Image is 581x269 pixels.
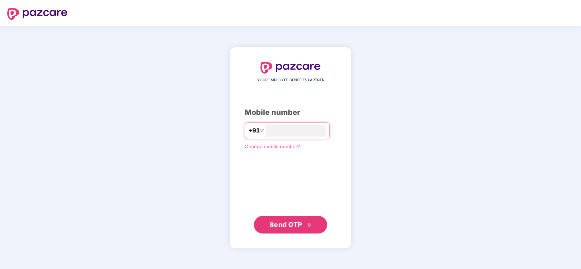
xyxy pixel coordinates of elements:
[249,126,260,135] span: +91
[260,62,321,74] img: logo
[7,8,67,20] img: logo
[270,221,302,228] span: Send OTP
[254,216,327,233] button: Send OTPdouble-right
[307,223,312,228] span: double-right
[257,77,324,83] span: YOUR EMPLOYEE BENEFITS PARTNER
[245,143,300,149] a: Change mobile number?
[245,107,336,118] div: Mobile number
[260,128,264,133] span: down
